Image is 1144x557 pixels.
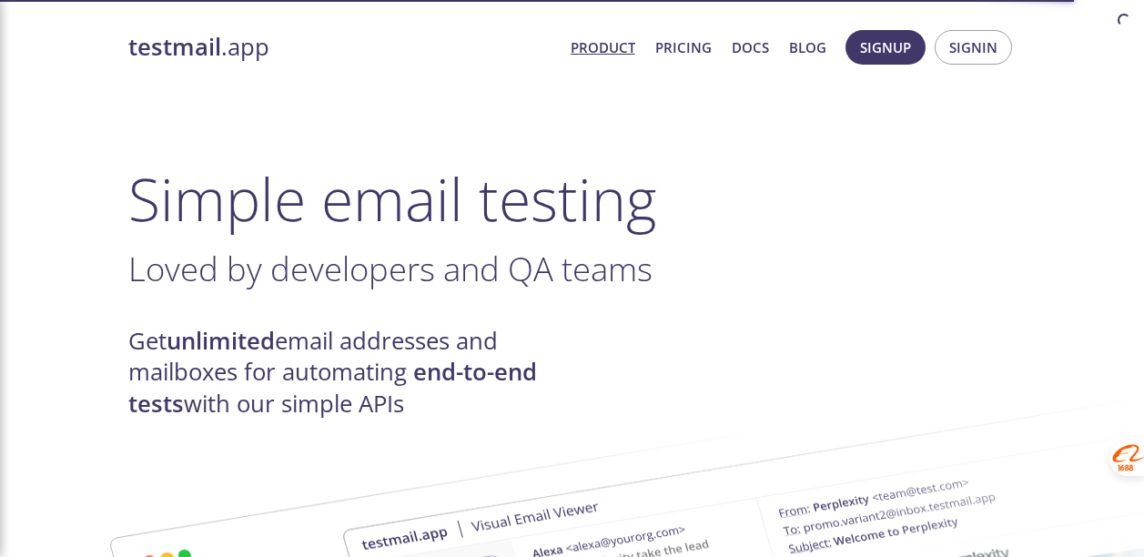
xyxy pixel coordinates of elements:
[860,35,911,59] span: Signup
[167,325,275,357] strong: unlimited
[789,35,826,59] a: Blog
[128,32,556,63] a: testmail.app
[128,164,1017,234] h1: Simple email testing
[935,30,1012,65] button: Signin
[128,31,221,63] strong: testmail
[128,246,653,291] span: Loved by developers and QA teams
[128,326,572,420] h4: Get email addresses and mailboxes for automating with our simple APIs
[655,35,712,59] a: Pricing
[845,30,926,65] button: Signup
[732,35,769,59] a: Docs
[128,356,537,419] strong: end-to-end tests
[949,35,997,59] span: Signin
[571,35,635,59] a: Product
